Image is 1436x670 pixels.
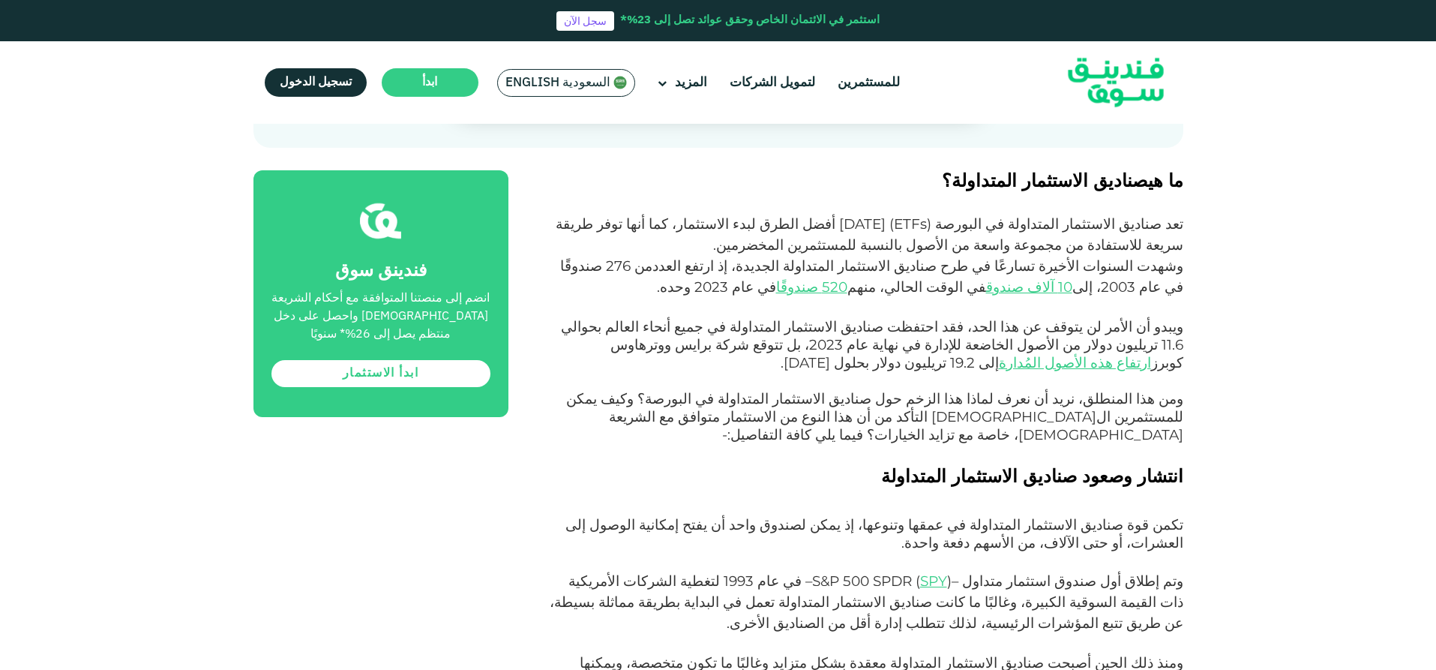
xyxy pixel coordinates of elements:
[422,77,437,88] span: ابدأ
[271,290,490,344] div: انضم إلى منصتنا المتوافقة مع أحكام الشريعة [DEMOGRAPHIC_DATA] واحصل على دخل منتظم يصل إلى 26%* سن...
[812,572,952,590] span: S&P 500 SPDR ( )
[560,257,1183,296] span: من 276 صندوقًا في عام 2003، إلى في الوقت الحالي، منهم في عام 2023 وحده.
[561,318,1183,371] span: ويبدو أن الأمر لن يتوقف عن هذا الحد، فقد احتفظت صناديق الاستثمار المتداولة في جميع أنحاء العالم ب...
[881,465,1183,487] span: انتشار وصعود صناديق الاستثمار المتداولة
[894,215,927,233] span: ETFs
[675,77,707,89] span: المزيد
[556,11,614,31] a: سجل الآن
[613,76,627,89] img: SA Flag
[566,390,1183,443] span: ومن هذا المنطلق، نريد أن نعرف لماذا هذا الزخم حول صناديق الاستثمار المتداولة في البورصة؟ وكيف يمك...
[565,516,1183,551] span: تكمن قوة صناديق الاستثمار المتداولة في عمقها وتنوعها، إذ يمكن لصندوق واحد أن يفتح إمكانية الوصول ...
[1042,45,1189,121] img: Logo
[952,572,1183,590] span: وتم إطلاق أول صندوق استثمار متداول –
[776,278,847,296] a: 520 صندوقًا
[505,74,610,92] span: السعودية English
[952,170,1148,191] span: صناديق الاستثمار المتداولة
[726,71,819,95] a: لتمويل الشركات
[942,170,1183,191] span: ما هي ؟
[920,572,947,590] a: SPY
[999,354,1151,371] a: ارتفاع هذه الأصول المُدارة
[620,12,880,29] div: استثمر في الائتمان الخاص وحقق عوائد تصل إلى 23%*
[652,257,658,275] span: د
[360,200,401,242] img: fsicon
[335,263,427,280] span: فندينق سوق
[556,215,1183,254] span: ) [DATE] أفضل الطرق لبدء الاستثمار، كما أنها توفر طريقة سريعة للاستفادة من مجموعة واسعة من الأصول...
[834,71,904,95] a: للمستثمرين
[271,360,490,387] a: ابدأ الاستثمار
[280,77,352,88] span: تسجيل الدخول
[927,215,1183,233] span: تعد صناديق الاستثمار المتداولة في البورصة (
[550,572,1183,632] span: – في عام 1993 لتغطية الشركات الأمريكية ذات القيمة السوقية الكبيرة، وغالبًا ما كانت صناديق الاستثم...
[265,68,367,97] a: تسجيل الدخول
[986,278,1072,296] a: 10 آلاف صندوق
[658,257,1183,275] span: وشهدت السنوات الأخيرة تسارعًا في طرح صناديق الاستثمار المتداولة الجديدة، إذ ارتفع العد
